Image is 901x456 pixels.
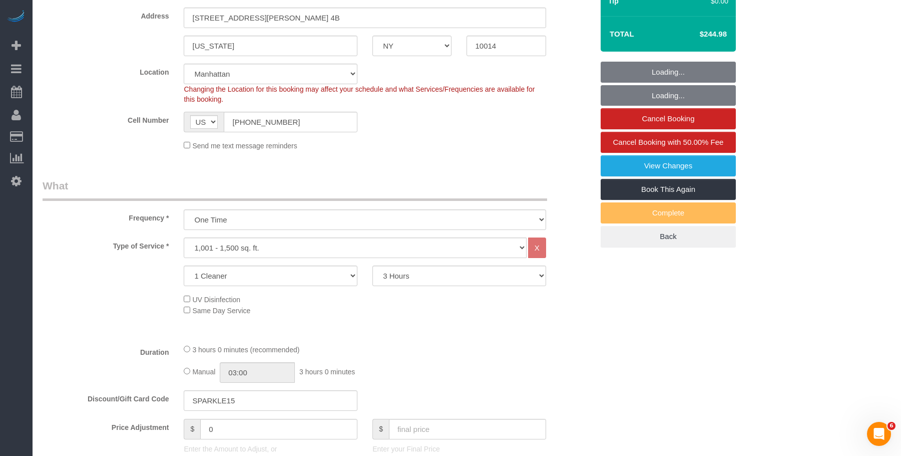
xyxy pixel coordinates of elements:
[372,444,546,454] p: Enter your Final Price
[613,138,724,146] span: Cancel Booking with 50.00% Fee
[467,36,546,56] input: Zip Code
[192,346,299,354] span: 3 hours 0 minutes (recommended)
[192,307,250,315] span: Same Day Service
[6,10,26,24] img: Automaid Logo
[35,344,176,357] label: Duration
[35,419,176,432] label: Price Adjustment
[35,8,176,21] label: Address
[601,108,736,129] a: Cancel Booking
[192,296,240,304] span: UV Disinfection
[35,64,176,77] label: Location
[867,422,891,446] iframe: Intercom live chat
[610,30,634,38] strong: Total
[299,368,355,376] span: 3 hours 0 minutes
[184,85,535,103] span: Changing the Location for this booking may affect your schedule and what Services/Frequencies are...
[601,132,736,153] a: Cancel Booking with 50.00% Fee
[184,444,357,454] p: Enter the Amount to Adjust, or
[184,419,200,439] span: $
[601,226,736,247] a: Back
[184,36,357,56] input: City
[389,419,546,439] input: final price
[601,155,736,176] a: View Changes
[35,209,176,223] label: Frequency *
[35,238,176,251] label: Type of Service *
[887,422,895,430] span: 6
[601,179,736,200] a: Book This Again
[670,30,727,39] h4: $244.98
[35,390,176,404] label: Discount/Gift Card Code
[43,178,547,201] legend: What
[35,112,176,125] label: Cell Number
[192,368,215,376] span: Manual
[372,419,389,439] span: $
[224,112,357,132] input: Cell Number
[192,142,297,150] span: Send me text message reminders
